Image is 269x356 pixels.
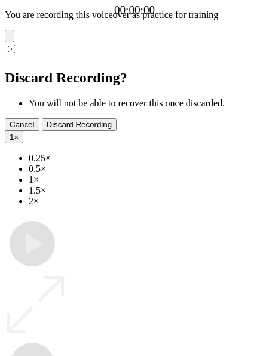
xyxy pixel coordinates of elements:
button: Discard Recording [42,118,117,131]
li: 1.5× [29,185,264,196]
li: 0.25× [29,153,264,164]
button: Cancel [5,118,39,131]
li: You will not be able to recover this once discarded. [29,98,264,109]
span: 1 [10,133,14,142]
a: 00:00:00 [114,4,155,17]
li: 0.5× [29,164,264,174]
p: You are recording this voiceover as practice for training [5,10,264,20]
button: 1× [5,131,23,143]
li: 1× [29,174,264,185]
li: 2× [29,196,264,207]
h2: Discard Recording? [5,70,264,86]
